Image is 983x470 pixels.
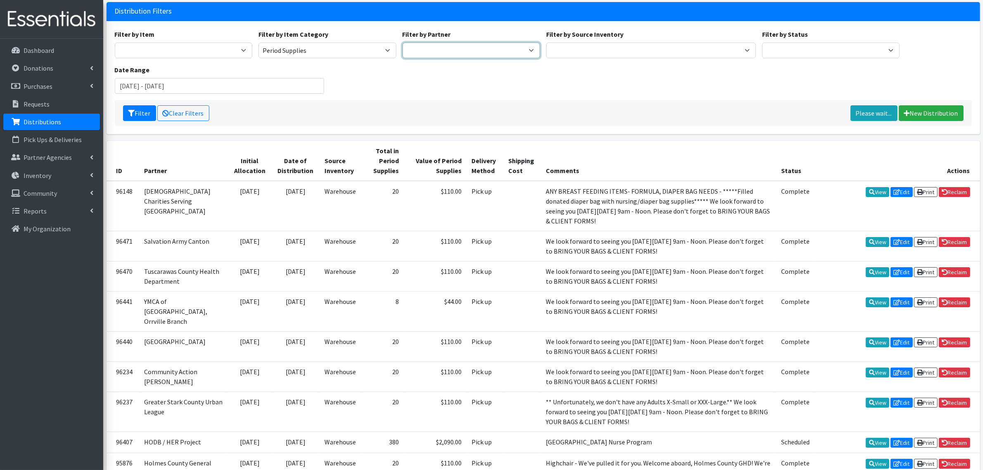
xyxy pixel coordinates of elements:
[3,149,100,166] a: Partner Agencies
[228,392,271,432] td: [DATE]
[404,291,467,331] td: $44.00
[228,361,271,392] td: [DATE]
[541,392,776,432] td: ** Unfortunately, we don't have any Adults X-Small or XXX-Large.** We look forward to seeing you ...
[914,438,938,448] a: Print
[228,141,271,181] th: Initial Allocation
[271,361,320,392] td: [DATE]
[776,231,815,261] td: Complete
[320,432,363,453] td: Warehouse
[271,261,320,291] td: [DATE]
[776,361,815,392] td: Complete
[467,231,503,261] td: Pick up
[228,181,271,231] td: [DATE]
[467,261,503,291] td: Pick up
[140,361,228,392] td: Community Action [PERSON_NAME]
[866,368,889,377] a: View
[3,221,100,237] a: My Organization
[24,207,47,215] p: Reports
[3,185,100,202] a: Community
[404,261,467,291] td: $110.00
[3,131,100,148] a: Pick Ups & Deliveries
[115,65,150,75] label: Date Range
[24,135,82,144] p: Pick Ups & Deliveries
[541,231,776,261] td: We look forward to seeing you [DATE][DATE] 9am - Noon. Please don't forget to BRING YOUR BAGS & C...
[939,398,970,408] a: Reclaim
[815,141,980,181] th: Actions
[140,291,228,331] td: YMCA of [GEOGRAPHIC_DATA], Orrville Branch
[24,64,53,72] p: Donations
[3,167,100,184] a: Inventory
[866,267,889,277] a: View
[107,261,140,291] td: 96470
[404,141,467,181] th: Value of Period Supplies
[140,181,228,231] td: [DEMOGRAPHIC_DATA] Charities Serving [GEOGRAPHIC_DATA]
[939,237,970,247] a: Reclaim
[939,368,970,377] a: Reclaim
[107,141,140,181] th: ID
[866,187,889,197] a: View
[107,331,140,361] td: 96440
[363,141,404,181] th: Total in Period Supplies
[850,105,898,121] a: Please wait...
[541,432,776,453] td: [GEOGRAPHIC_DATA] Nurse Program
[140,231,228,261] td: Salvation Army Canton
[228,291,271,331] td: [DATE]
[866,297,889,307] a: View
[914,368,938,377] a: Print
[939,337,970,347] a: Reclaim
[866,337,889,347] a: View
[271,141,320,181] th: Date of Distribution
[939,459,970,469] a: Reclaim
[404,231,467,261] td: $110.00
[271,231,320,261] td: [DATE]
[24,189,57,197] p: Community
[404,432,467,453] td: $2,090.00
[541,181,776,231] td: ANY BREAST FEEDING ITEMS- FORMULA, DIAPER BAG NEEDS - *****Filled donated diaper bag with nursing...
[762,29,808,39] label: Filter by Status
[404,331,467,361] td: $110.00
[107,361,140,392] td: 96234
[271,291,320,331] td: [DATE]
[866,438,889,448] a: View
[107,231,140,261] td: 96471
[541,261,776,291] td: We look forward to seeing you [DATE][DATE] 9am - Noon. Please don't forget to BRING YOUR BAGS & C...
[899,105,964,121] a: New Distribution
[891,459,913,469] a: Edit
[914,237,938,247] a: Print
[891,187,913,197] a: Edit
[228,432,271,453] td: [DATE]
[891,368,913,377] a: Edit
[939,297,970,307] a: Reclaim
[363,181,404,231] td: 20
[271,181,320,231] td: [DATE]
[320,291,363,331] td: Warehouse
[891,337,913,347] a: Edit
[115,7,172,16] h3: Distribution Filters
[776,141,815,181] th: Status
[107,432,140,453] td: 96407
[3,96,100,112] a: Requests
[467,392,503,432] td: Pick up
[3,60,100,76] a: Donations
[776,291,815,331] td: Complete
[363,261,404,291] td: 20
[320,361,363,392] td: Warehouse
[776,392,815,432] td: Complete
[271,392,320,432] td: [DATE]
[866,459,889,469] a: View
[891,438,913,448] a: Edit
[123,105,156,121] button: Filter
[503,141,541,181] th: Shipping Cost
[467,331,503,361] td: Pick up
[866,237,889,247] a: View
[363,231,404,261] td: 20
[140,261,228,291] td: Tuscarawas County Health Department
[24,82,52,90] p: Purchases
[24,118,61,126] p: Distributions
[24,100,50,108] p: Requests
[776,261,815,291] td: Complete
[467,432,503,453] td: Pick up
[467,361,503,392] td: Pick up
[403,29,451,39] label: Filter by Partner
[271,432,320,453] td: [DATE]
